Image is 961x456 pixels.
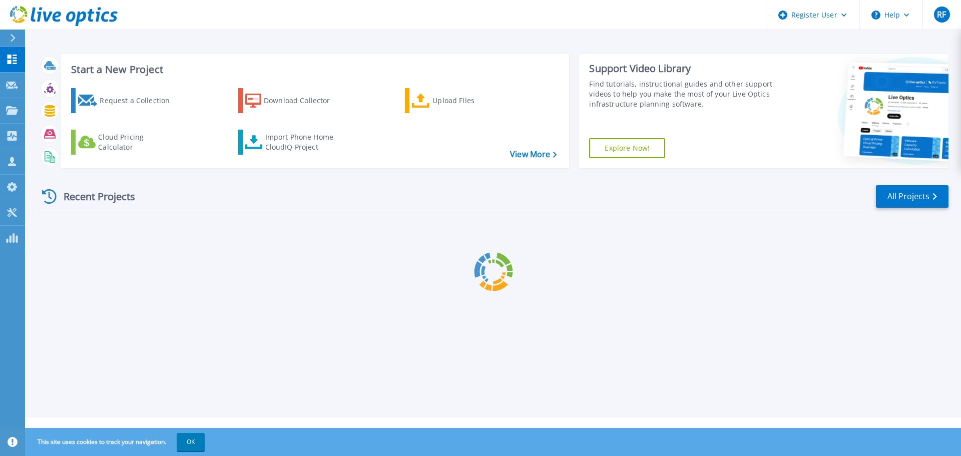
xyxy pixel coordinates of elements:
[265,132,343,152] div: Import Phone Home CloudIQ Project
[71,88,183,113] a: Request a Collection
[432,91,513,111] div: Upload Files
[589,138,665,158] a: Explore Now!
[98,132,178,152] div: Cloud Pricing Calculator
[100,91,180,111] div: Request a Collection
[510,150,557,159] a: View More
[264,91,344,111] div: Download Collector
[177,433,205,451] button: OK
[876,185,948,208] a: All Projects
[28,433,205,451] span: This site uses cookies to track your navigation.
[71,130,183,155] a: Cloud Pricing Calculator
[589,62,777,75] div: Support Video Library
[238,88,350,113] a: Download Collector
[71,64,557,75] h3: Start a New Project
[405,88,517,113] a: Upload Files
[39,184,149,209] div: Recent Projects
[937,11,946,19] span: RF
[589,79,777,109] div: Find tutorials, instructional guides and other support videos to help you make the most of your L...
